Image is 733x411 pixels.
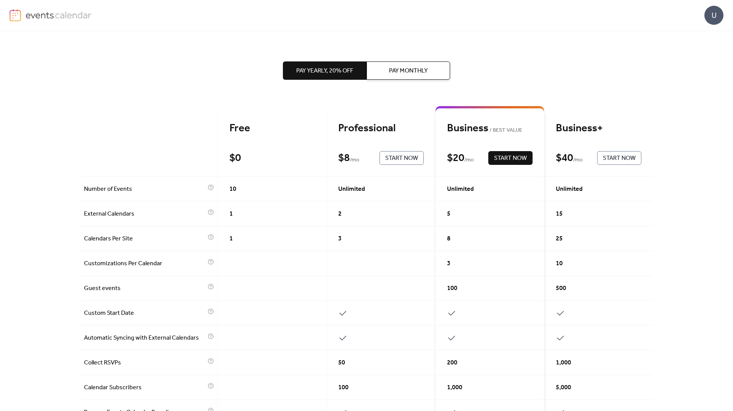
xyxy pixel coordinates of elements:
img: logo [10,9,21,21]
span: 10 [229,185,236,194]
span: 2 [338,210,342,219]
span: Unlimited [447,185,474,194]
span: Calendars Per Site [84,234,206,243]
span: 25 [556,234,563,243]
span: 200 [447,358,457,367]
span: Guest events [84,284,206,293]
span: 100 [338,383,349,392]
span: Start Now [603,154,636,163]
span: Collect RSVPs [84,358,206,367]
span: 100 [447,284,457,293]
span: 500 [556,284,566,293]
button: Pay Yearly, 20% off [283,61,366,80]
div: Free [229,122,315,135]
span: Unlimited [338,185,365,194]
div: Business+ [556,122,641,135]
span: Calendar Subscribers [84,383,206,392]
span: BEST VALUE [488,126,522,135]
span: 1,000 [556,358,571,367]
span: Customizations Per Calendar [84,259,206,268]
button: Start Now [488,151,533,165]
div: Professional [338,122,424,135]
span: / mo [573,156,583,165]
div: $ 0 [229,152,241,165]
span: Automatic Syncing with External Calendars [84,334,206,343]
span: External Calendars [84,210,206,219]
span: Pay Monthly [389,66,428,76]
div: Business [447,122,533,135]
span: Start Now [385,154,418,163]
div: $ 20 [447,152,464,165]
span: Number of Events [84,185,206,194]
span: Start Now [494,154,527,163]
span: Unlimited [556,185,583,194]
span: 3 [338,234,342,243]
span: 1 [229,234,233,243]
span: 5,000 [556,383,571,392]
span: 15 [556,210,563,219]
button: Start Now [597,151,641,165]
img: logo-type [26,9,92,21]
span: 1,000 [447,383,462,392]
span: 5 [447,210,450,219]
span: 10 [556,259,563,268]
div: U [704,6,723,25]
span: 8 [447,234,450,243]
div: $ 8 [338,152,350,165]
span: Custom Start Date [84,309,206,318]
span: / mo [464,156,474,165]
span: 3 [447,259,450,268]
span: Pay Yearly, 20% off [296,66,353,76]
span: 50 [338,358,345,367]
div: $ 40 [556,152,573,165]
span: 1 [229,210,233,219]
button: Pay Monthly [366,61,450,80]
button: Start Now [379,151,424,165]
span: / mo [350,156,359,165]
